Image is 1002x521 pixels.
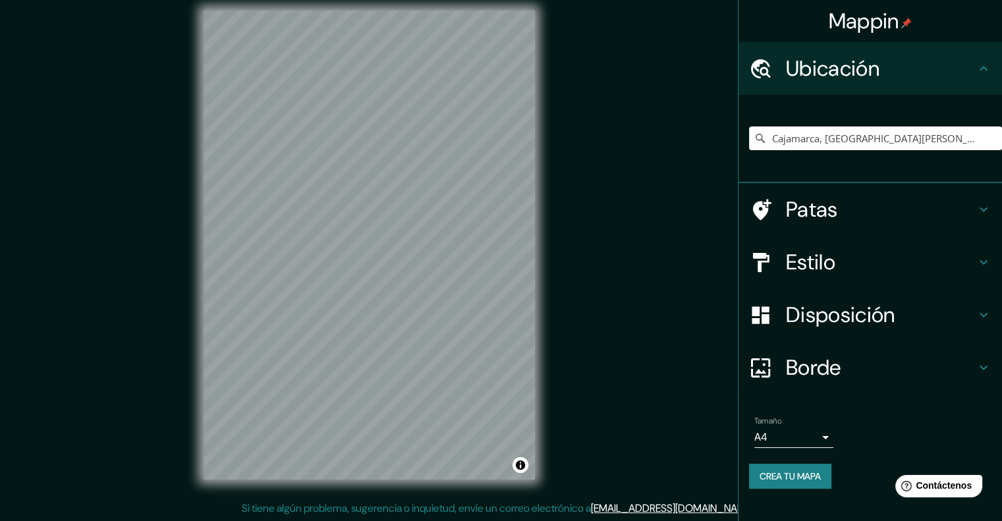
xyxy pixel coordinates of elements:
[901,18,912,28] img: pin-icon.png
[738,183,1002,236] div: Patas
[754,416,781,426] font: Tamaño
[754,430,767,444] font: A4
[749,126,1002,150] input: Elige tu ciudad o zona
[786,248,835,276] font: Estilo
[786,301,895,329] font: Disposición
[204,11,535,480] canvas: Mapa
[738,236,1002,288] div: Estilo
[738,42,1002,95] div: Ubicación
[738,341,1002,394] div: Borde
[513,457,528,473] button: Activar o desactivar atribución
[885,470,988,507] iframe: Lanzador de widgets de ayuda
[786,354,841,381] font: Borde
[738,288,1002,341] div: Disposición
[786,55,879,82] font: Ubicación
[786,196,838,223] font: Patas
[242,501,591,515] font: Si tiene algún problema, sugerencia o inquietud, envíe un correo electrónico a
[760,470,821,482] font: Crea tu mapa
[591,501,754,515] a: [EMAIL_ADDRESS][DOMAIN_NAME]
[754,427,833,448] div: A4
[829,7,899,35] font: Mappin
[749,464,831,489] button: Crea tu mapa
